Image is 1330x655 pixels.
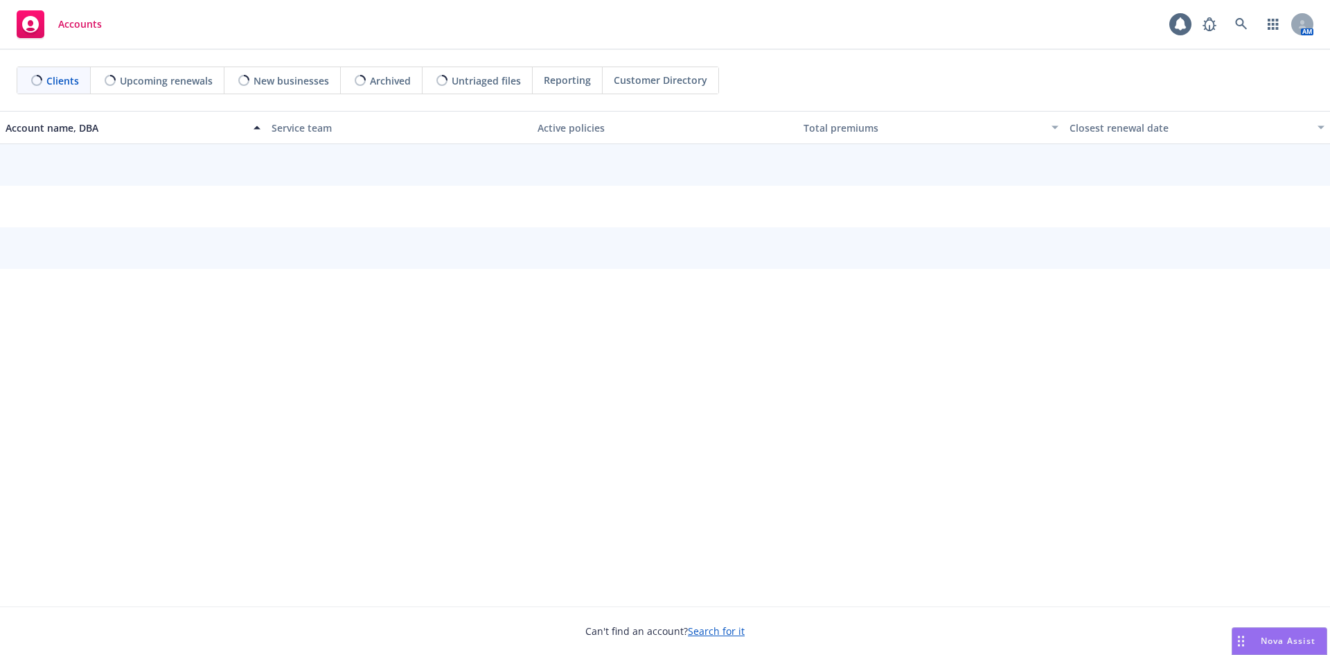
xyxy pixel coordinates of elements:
div: Closest renewal date [1070,121,1309,135]
div: Account name, DBA [6,121,245,135]
button: Active policies [532,111,798,144]
div: Active policies [538,121,792,135]
button: Closest renewal date [1064,111,1330,144]
span: Clients [46,73,79,88]
a: Switch app [1259,10,1287,38]
span: Customer Directory [614,73,707,87]
a: Search for it [688,625,745,638]
button: Total premiums [798,111,1064,144]
div: Service team [272,121,526,135]
a: Search [1227,10,1255,38]
span: Reporting [544,73,591,87]
button: Nova Assist [1232,627,1327,655]
button: Service team [266,111,532,144]
span: New businesses [254,73,329,88]
a: Report a Bug [1196,10,1223,38]
span: Nova Assist [1261,635,1315,647]
span: Untriaged files [452,73,521,88]
div: Drag to move [1232,628,1250,654]
a: Accounts [11,5,107,44]
span: Archived [370,73,411,88]
span: Upcoming renewals [120,73,213,88]
span: Accounts [58,19,102,30]
div: Total premiums [804,121,1043,135]
span: Can't find an account? [585,624,745,638]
